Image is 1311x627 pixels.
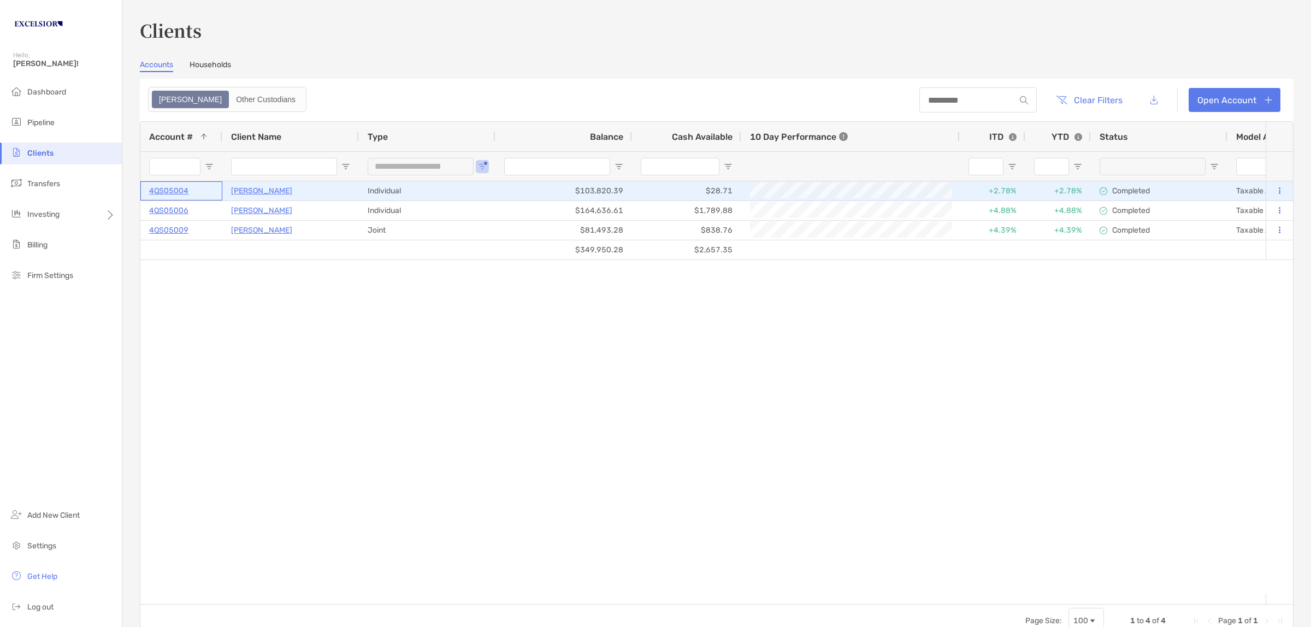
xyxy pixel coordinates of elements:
[140,60,173,72] a: Accounts
[10,539,23,552] img: settings icon
[750,122,848,151] div: 10 Day Performance
[504,158,610,175] input: Balance Filter Input
[1161,616,1166,625] span: 4
[27,602,54,612] span: Log out
[27,179,60,188] span: Transfers
[1034,158,1069,175] input: YTD Filter Input
[148,87,306,112] div: segmented control
[231,223,292,237] a: [PERSON_NAME]
[1137,616,1144,625] span: to
[231,158,337,175] input: Client Name Filter Input
[13,4,64,44] img: Zoe Logo
[149,204,188,217] a: 4QS05006
[153,92,228,107] div: Zoe
[1112,226,1150,235] p: Completed
[1152,616,1159,625] span: of
[495,240,632,259] div: $349,950.28
[1020,96,1028,104] img: input icon
[149,223,188,237] a: 4QS05009
[27,511,80,520] span: Add New Client
[1100,227,1107,234] img: complete icon
[1189,88,1280,112] a: Open Account
[632,181,741,200] div: $28.71
[1008,162,1017,171] button: Open Filter Menu
[140,17,1294,43] h3: Clients
[149,158,200,175] input: Account # Filter Input
[1192,617,1201,625] div: First Page
[590,132,623,142] span: Balance
[1025,201,1091,220] div: +4.88%
[27,149,54,158] span: Clients
[960,181,1025,200] div: +2.78%
[1205,617,1214,625] div: Previous Page
[13,59,115,68] span: [PERSON_NAME]!
[149,184,188,198] a: 4QS05004
[615,162,623,171] button: Open Filter Menu
[1210,162,1219,171] button: Open Filter Menu
[27,240,48,250] span: Billing
[10,569,23,582] img: get-help icon
[1112,206,1150,215] p: Completed
[1130,616,1135,625] span: 1
[10,176,23,190] img: transfers icon
[672,132,733,142] span: Cash Available
[190,60,231,72] a: Households
[495,181,632,200] div: $103,820.39
[1073,162,1082,171] button: Open Filter Menu
[10,115,23,128] img: pipeline icon
[230,92,302,107] div: Other Custodians
[359,201,495,220] div: Individual
[495,201,632,220] div: $164,636.61
[231,184,292,198] a: [PERSON_NAME]
[1218,616,1236,625] span: Page
[231,204,292,217] a: [PERSON_NAME]
[960,201,1025,220] div: +4.88%
[1100,132,1128,142] span: Status
[10,600,23,613] img: logout icon
[1025,221,1091,240] div: +4.39%
[10,268,23,281] img: firm-settings icon
[27,118,55,127] span: Pipeline
[359,221,495,240] div: Joint
[231,132,281,142] span: Client Name
[1100,207,1107,215] img: complete icon
[632,201,741,220] div: $1,789.88
[27,87,66,97] span: Dashboard
[27,572,57,581] span: Get Help
[724,162,733,171] button: Open Filter Menu
[341,162,350,171] button: Open Filter Menu
[149,132,193,142] span: Account #
[1236,132,1302,142] span: Model Assigned
[632,240,741,259] div: $2,657.35
[632,221,741,240] div: $838.76
[1025,616,1062,625] div: Page Size:
[1052,132,1082,142] div: YTD
[368,132,388,142] span: Type
[495,221,632,240] div: $81,493.28
[1253,616,1258,625] span: 1
[1275,617,1284,625] div: Last Page
[1025,181,1091,200] div: +2.78%
[989,132,1017,142] div: ITD
[1048,88,1131,112] button: Clear Filters
[1244,616,1251,625] span: of
[1073,616,1088,625] div: 100
[27,541,56,551] span: Settings
[10,146,23,159] img: clients icon
[478,162,487,171] button: Open Filter Menu
[1238,616,1243,625] span: 1
[10,207,23,220] img: investing icon
[1262,617,1271,625] div: Next Page
[359,181,495,200] div: Individual
[969,158,1003,175] input: ITD Filter Input
[10,508,23,521] img: add_new_client icon
[205,162,214,171] button: Open Filter Menu
[10,85,23,98] img: dashboard icon
[27,210,60,219] span: Investing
